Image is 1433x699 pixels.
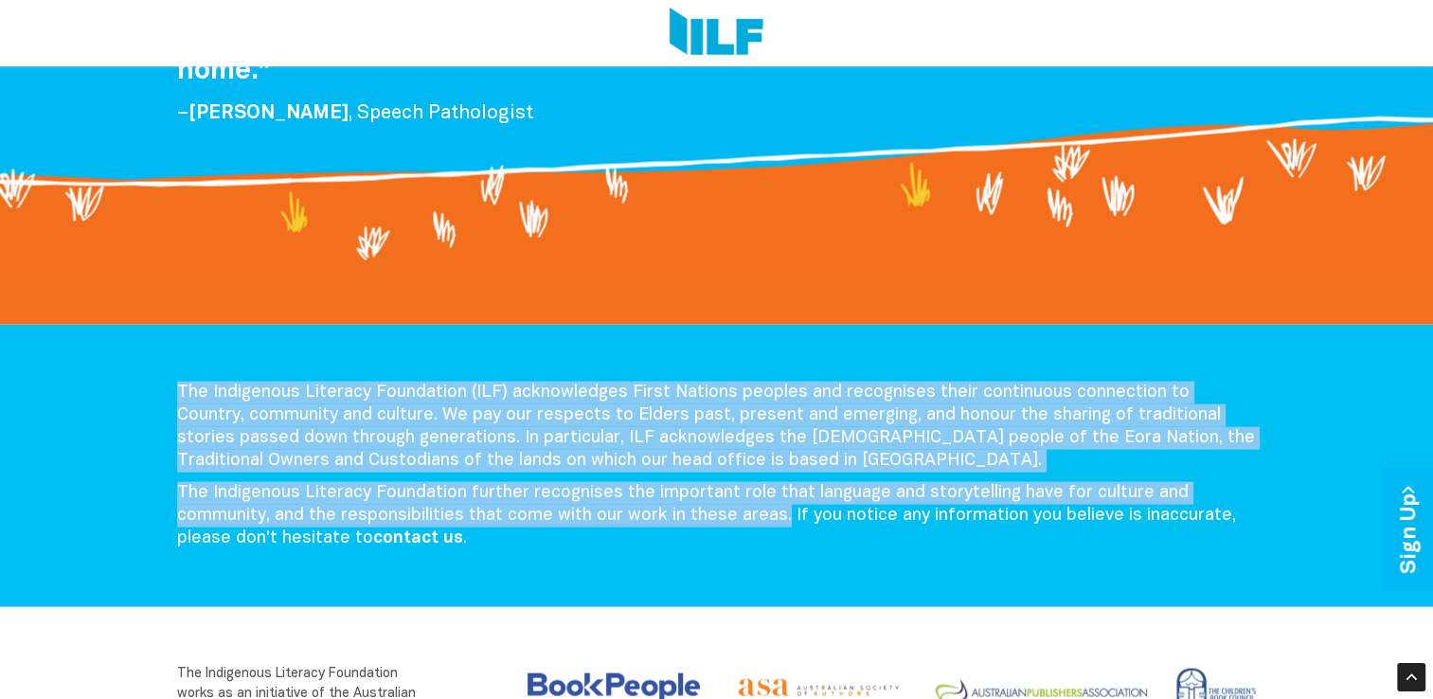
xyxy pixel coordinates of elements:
[177,482,1257,550] p: The Indigenous Literacy Foundation further recognises the important role that language and storyt...
[177,101,887,126] p: – , Speech Pathologist
[1397,663,1425,691] div: Scroll Back to Top
[177,382,1257,473] p: The Indigenous Literacy Foundation (ILF) acknowledges First Nations peoples and recognises their ...
[188,105,349,122] span: [PERSON_NAME]
[373,530,463,547] a: contact us
[670,8,763,59] img: Logo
